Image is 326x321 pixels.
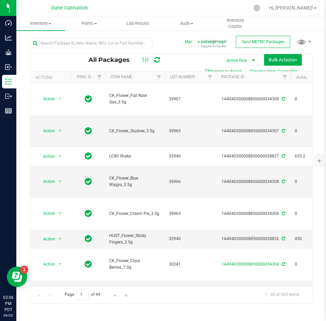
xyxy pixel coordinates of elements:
[205,71,216,83] a: Filter
[16,16,65,31] a: Inventory
[111,74,132,79] a: Item Name
[51,5,88,11] span: Dune Cultivation
[153,71,165,83] a: Filter
[37,126,55,136] span: Action
[215,236,292,242] div: 1A4040300008856000028826
[37,152,55,161] span: Action
[169,236,212,242] span: 32940
[109,210,161,217] span: CK_Flower_Cream Pie_3.5g
[7,267,27,287] iframe: Resource center
[109,92,161,105] span: CK_Flower_Flat Rate Gas_3.5g
[56,209,64,218] span: select
[252,5,261,11] div: Manage settings
[56,152,64,161] span: select
[162,16,211,31] a: Audit
[111,289,120,299] a: Go to the next page
[259,289,305,300] span: 1 - 20 of 963 items
[37,259,55,269] span: Action
[85,177,92,186] span: In Sync
[65,20,113,27] span: Plants
[170,74,195,79] a: Lot Number
[56,234,64,244] span: select
[281,97,285,101] span: Sync from Compliance System
[5,20,12,27] inline-svg: Dashboard
[5,93,12,100] inline-svg: Outbound
[85,94,92,104] span: In Sync
[85,234,92,243] span: In Sync
[264,54,302,66] button: Bulk Actions
[295,128,321,134] span: 0
[85,209,92,218] span: In Sync
[295,261,321,268] span: 0
[121,289,131,299] a: Go to the last page
[185,39,226,45] button: Manage package tags
[77,289,89,300] input: 1
[3,313,13,318] p: 09/25
[281,262,285,267] span: Sync from Compliance System
[169,153,212,159] span: 32940
[5,34,12,41] inline-svg: Analytics
[281,154,285,158] span: Sync from Compliance System
[246,66,302,77] button: Receive Non-Cannabis
[59,289,106,300] span: Page of 49
[201,38,235,49] span: Include items not tagged for facility
[5,78,12,85] inline-svg: Inventory
[295,236,321,242] span: 430
[169,179,212,185] span: 39966
[20,266,28,274] iframe: Resource center unread badge
[85,126,92,136] span: In Sync
[56,126,64,136] span: select
[37,234,55,244] span: Action
[281,129,285,133] span: Sync from Compliance System
[215,210,292,217] div: 1A4040300008856000034306
[94,71,105,83] a: Filter
[109,258,161,271] span: CK_Flower_Clout Berriez_7.0g
[211,17,259,30] span: Inventory Counts
[169,210,212,217] span: 39963
[236,36,290,48] button: Sync METRC Packages
[114,16,162,31] a: Lab Results
[215,179,292,185] div: 1A4040300008856000034308
[56,94,64,104] span: select
[215,96,292,102] div: 1A4040300008856000034309
[295,179,321,185] span: 0
[37,209,55,218] span: Action
[3,294,13,313] p: 03:06 PM PDT
[268,57,297,63] span: Bulk Actions
[109,175,161,188] span: CK_Flower_Blue Wagyu_3.5g
[242,39,284,44] span: Sync METRC Packages
[221,74,244,79] a: Package ID
[269,5,313,11] span: Hi, [PERSON_NAME]!
[85,259,92,269] span: In Sync
[163,20,211,27] span: Audit
[37,177,55,186] span: Action
[169,96,212,102] span: 39967
[5,64,12,70] inline-svg: Inbound
[56,177,64,186] span: select
[88,56,136,64] span: All Packages
[200,66,246,77] button: Export to Excel
[65,16,114,31] a: Plants
[295,210,321,217] span: 0
[215,128,292,134] div: 1A4040300008856000034307
[5,107,12,114] inline-svg: Reports
[117,20,159,27] span: Lab Results
[56,259,64,269] span: select
[109,233,161,246] span: HUST_Flower_Sticky Fingers_3.5g
[109,153,161,159] span: LC80 Shake
[211,16,260,31] a: Inventory Counts
[37,94,55,104] span: Action
[169,261,212,268] span: 30241
[109,128,161,134] span: CK_Flower_Slushee_3.5g
[295,96,321,102] span: 0
[215,153,292,159] div: 1A4040300008856000028827
[295,153,321,159] span: 655.2
[16,20,65,27] span: Inventory
[5,49,12,56] inline-svg: Grow
[281,211,285,216] span: Sync from Compliance System
[281,236,285,241] span: Sync from Compliance System
[77,74,103,79] a: Sync Status
[169,128,212,134] span: 39965
[35,75,68,80] div: Actions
